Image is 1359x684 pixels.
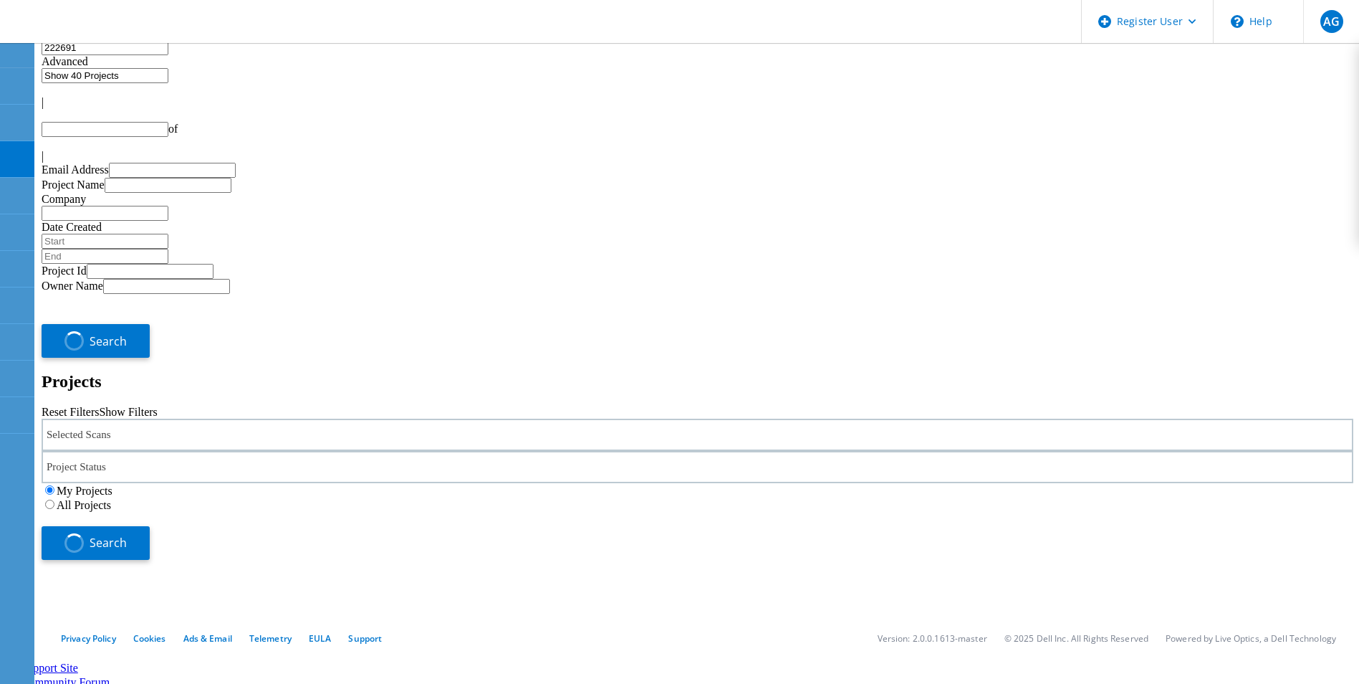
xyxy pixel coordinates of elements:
[42,419,1353,451] div: Selected Scans
[42,324,150,358] button: Search
[42,280,103,292] label: Owner Name
[61,632,116,645] a: Privacy Policy
[42,451,1353,483] div: Project Status
[309,632,331,645] a: EULA
[42,40,168,55] input: Search projects by name, owner, ID, company, etc
[42,265,87,277] label: Project Id
[42,193,86,205] label: Company
[99,406,157,418] a: Show Filters
[14,28,168,40] a: Live Optics Dashboard
[57,499,111,511] label: All Projects
[42,249,168,264] input: End
[42,372,102,391] b: Projects
[42,221,102,233] label: Date Created
[42,150,1353,163] div: |
[1323,16,1340,27] span: AG
[1231,15,1244,28] svg: \n
[1004,632,1148,645] li: © 2025 Dell Inc. All Rights Reserved
[348,632,382,645] a: Support
[21,662,78,674] a: Support Site
[168,123,178,135] span: of
[90,535,127,551] span: Search
[42,406,99,418] a: Reset Filters
[42,526,150,560] button: Search
[42,96,1353,109] div: |
[42,163,109,176] label: Email Address
[133,632,166,645] a: Cookies
[1166,632,1336,645] li: Powered by Live Optics, a Dell Technology
[42,179,105,191] label: Project Name
[42,234,168,249] input: Start
[42,55,88,67] span: Advanced
[249,632,292,645] a: Telemetry
[90,333,127,349] span: Search
[878,632,987,645] li: Version: 2.0.0.1613-master
[57,485,112,497] label: My Projects
[183,632,232,645] a: Ads & Email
